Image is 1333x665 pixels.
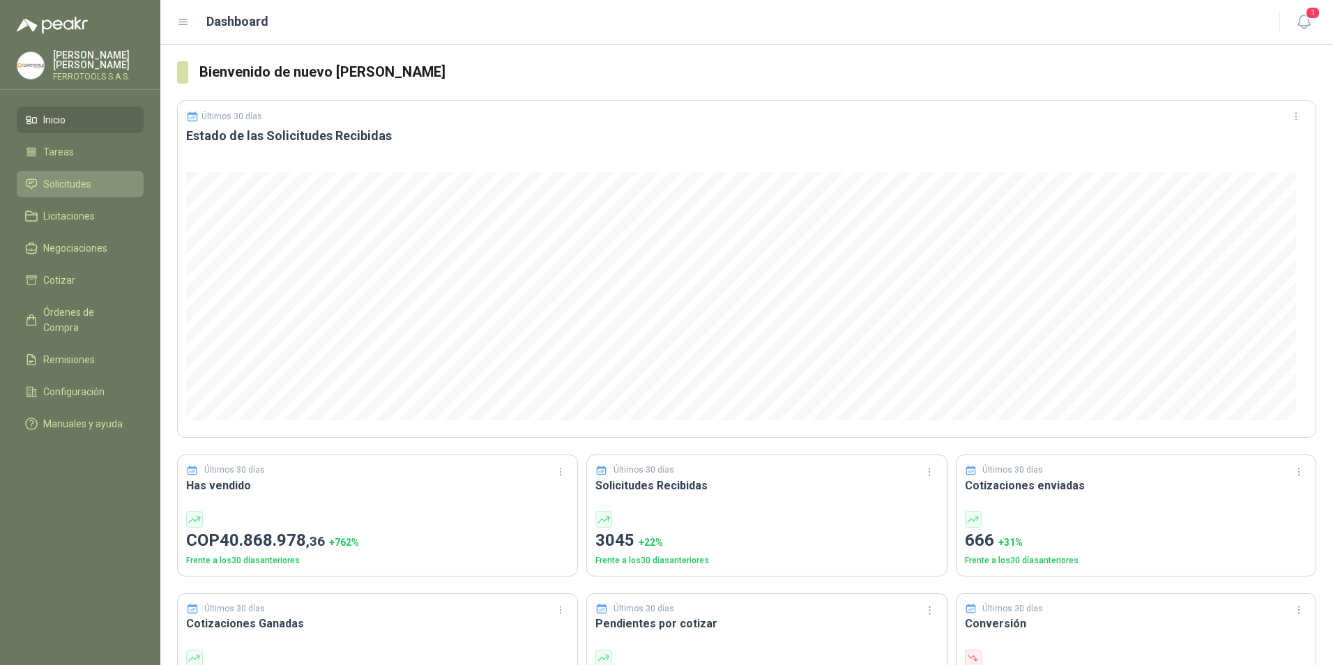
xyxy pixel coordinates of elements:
[186,128,1307,144] h3: Estado de las Solicitudes Recibidas
[186,615,569,632] h3: Cotizaciones Ganadas
[201,112,262,121] p: Últimos 30 días
[17,379,144,405] a: Configuración
[17,17,88,33] img: Logo peakr
[43,240,107,256] span: Negociaciones
[186,528,569,554] p: COP
[614,464,674,477] p: Últimos 30 días
[17,267,144,293] a: Cotizar
[965,477,1308,494] h3: Cotizaciones enviadas
[595,615,938,632] h3: Pendientes por cotizar
[17,411,144,437] a: Manuales y ayuda
[614,602,674,616] p: Últimos 30 días
[43,416,123,431] span: Manuales y ayuda
[17,235,144,261] a: Negociaciones
[17,299,144,341] a: Órdenes de Compra
[306,533,325,549] span: ,36
[998,537,1023,548] span: + 31 %
[43,273,75,288] span: Cotizar
[199,61,1316,83] h3: Bienvenido de nuevo [PERSON_NAME]
[1305,6,1320,20] span: 1
[43,144,74,160] span: Tareas
[204,464,265,477] p: Últimos 30 días
[982,464,1043,477] p: Últimos 30 días
[43,112,66,128] span: Inicio
[186,477,569,494] h3: Has vendido
[204,602,265,616] p: Últimos 30 días
[17,107,144,133] a: Inicio
[206,12,268,31] h1: Dashboard
[43,352,95,367] span: Remisiones
[17,203,144,229] a: Licitaciones
[595,528,938,554] p: 3045
[53,72,144,81] p: FERROTOOLS S.A.S.
[43,384,105,399] span: Configuración
[17,171,144,197] a: Solicitudes
[43,208,95,224] span: Licitaciones
[186,554,569,567] p: Frente a los 30 días anteriores
[53,50,144,70] p: [PERSON_NAME] [PERSON_NAME]
[965,615,1308,632] h3: Conversión
[1291,10,1316,35] button: 1
[17,346,144,373] a: Remisiones
[595,554,938,567] p: Frente a los 30 días anteriores
[43,176,91,192] span: Solicitudes
[982,602,1043,616] p: Últimos 30 días
[43,305,130,335] span: Órdenes de Compra
[595,477,938,494] h3: Solicitudes Recibidas
[17,139,144,165] a: Tareas
[220,530,325,550] span: 40.868.978
[965,554,1308,567] p: Frente a los 30 días anteriores
[965,528,1308,554] p: 666
[329,537,359,548] span: + 762 %
[639,537,663,548] span: + 22 %
[17,52,44,79] img: Company Logo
